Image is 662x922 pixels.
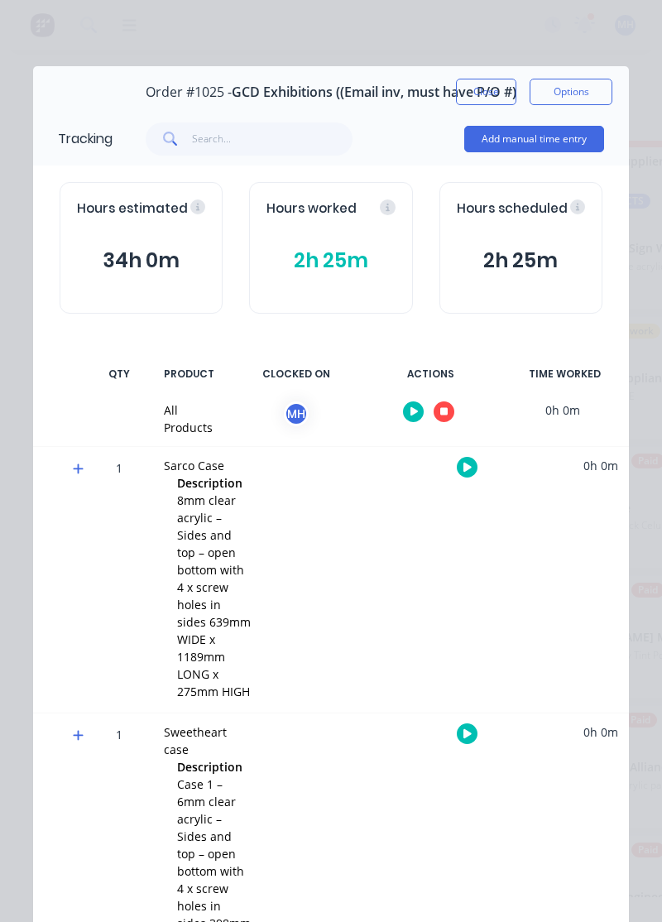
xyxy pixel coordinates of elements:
[457,199,568,218] span: Hours scheduled
[77,199,188,218] span: Hours estimated
[154,357,224,391] div: PRODUCT
[164,401,213,436] div: All Products
[192,122,353,156] input: Search...
[464,126,604,152] button: Add manual time entry
[177,474,242,492] span: Description
[164,723,251,758] div: Sweetheart case
[457,245,585,276] button: 2h 25m
[266,199,357,218] span: Hours worked
[284,401,309,426] div: MH
[456,79,516,105] button: Close
[146,84,232,100] span: Order #1025 -
[232,84,516,100] span: GCD Exhibitions ((Email inv, must have P/O #)
[501,391,625,429] div: 0h 0m
[177,492,251,699] span: 8mm clear acrylic – Sides and top – open bottom with 4 x screw holes in sides 639mm WIDE x 1189mm...
[58,129,113,149] div: Tracking
[368,357,492,391] div: ACTIONS
[94,449,144,713] div: 1
[266,245,395,276] button: 2h 25m
[94,357,144,391] div: QTY
[234,357,358,391] div: CLOCKED ON
[502,357,626,391] div: TIME WORKED
[164,457,251,474] div: Sarco Case
[77,245,205,276] button: 34h 0m
[530,79,612,105] button: Options
[177,758,242,776] span: Description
